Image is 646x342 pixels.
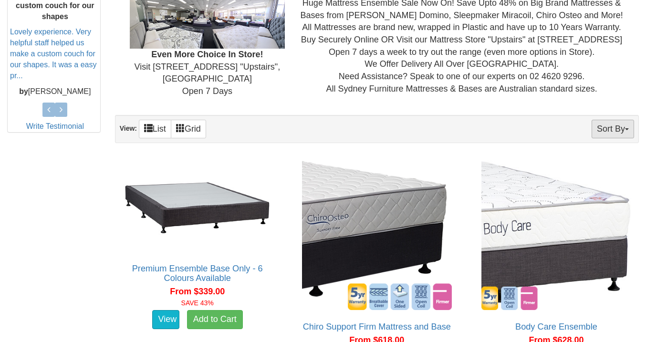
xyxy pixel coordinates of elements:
[139,120,171,138] a: List
[181,299,214,307] font: SAVE 43%
[19,87,28,95] b: by
[300,158,454,312] img: Chiro Support Firm Mattress and Base
[10,28,96,80] a: Lovely experience. Very helpful staff helped us make a custom couch for our shapes. It was a easy...
[170,287,225,296] span: From $339.00
[171,120,206,138] a: Grid
[479,158,634,312] img: Body Care Ensemble
[152,310,180,329] a: View
[592,120,634,138] button: Sort By
[151,50,263,59] b: Even More Choice In Store!
[10,86,100,97] p: [PERSON_NAME]
[26,122,84,130] a: Write Testimonial
[515,322,597,332] a: Body Care Ensemble
[120,124,137,132] strong: View:
[303,322,451,332] a: Chiro Support Firm Mattress and Base
[132,264,263,283] a: Premium Ensemble Base Only - 6 Colours Available
[120,158,275,254] img: Premium Ensemble Base Only - 6 Colours Available
[187,310,243,329] a: Add to Cart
